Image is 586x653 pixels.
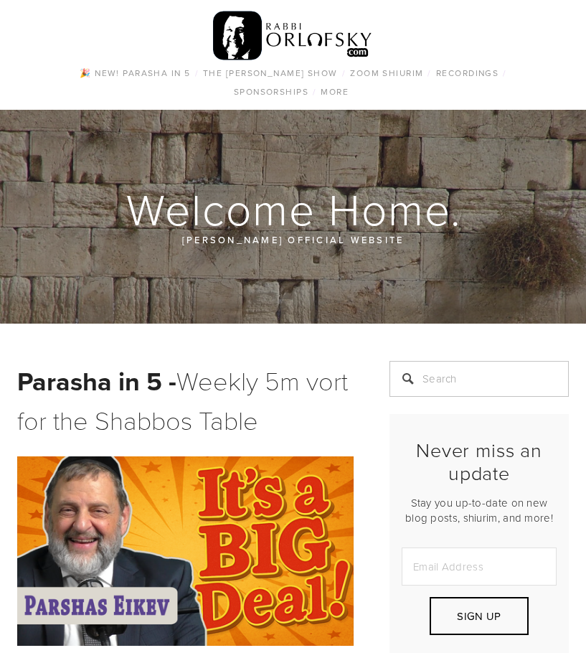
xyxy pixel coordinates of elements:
img: Eikev - It's a big deal [17,456,354,646]
a: 🎉 NEW! Parasha in 5 [75,64,194,83]
h1: Welcome Home. [17,186,570,232]
a: Sponsorships [230,83,313,101]
h2: Never miss an update [402,438,557,485]
input: Search [389,361,569,397]
span: Sign Up [457,609,501,624]
a: The [PERSON_NAME] Show [199,64,342,83]
p: Stay you up-to-date on new blog posts, shiurim, and more! [402,495,557,525]
a: Recordings [432,64,503,83]
span: / [342,67,346,79]
p: [PERSON_NAME] official website [72,232,514,248]
button: Sign Up [430,597,529,635]
a: More [316,83,353,101]
span: / [313,85,316,98]
span: / [195,67,199,79]
img: RabbiOrlofsky.com [213,8,373,64]
h1: Weekly 5m vort for the Shabbos Table [17,361,354,439]
span: / [503,67,506,79]
span: / [427,67,431,79]
strong: Parasha in 5 - [17,362,176,400]
input: Email Address [402,548,557,586]
a: Zoom Shiurim [346,64,427,83]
